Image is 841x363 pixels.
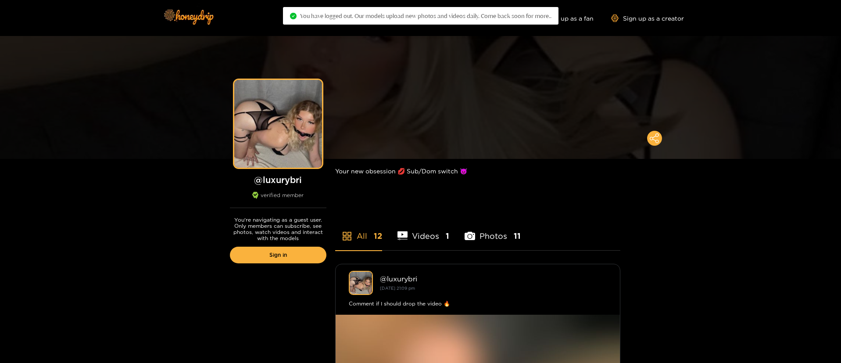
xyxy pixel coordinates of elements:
[230,217,326,241] p: You're navigating as a guest user. Only members can subscribe, see photos, watch videos and inter...
[374,230,382,241] span: 12
[342,231,352,241] span: appstore
[335,211,382,250] li: All
[611,14,684,22] a: Sign up as a creator
[230,174,326,185] h1: @ luxurybri
[230,247,326,263] a: Sign in
[335,159,620,183] div: Your new obsession 💋 Sub/Dom switch 😈
[230,192,326,208] div: verified member
[514,230,521,241] span: 11
[349,299,607,308] div: Comment if I should drop the video 🔥
[349,271,373,295] img: luxurybri
[380,286,415,291] small: [DATE] 21:09 pm
[290,13,297,19] span: check-circle
[380,275,607,283] div: @ luxurybri
[533,14,594,22] a: Sign up as a fan
[397,211,450,250] li: Videos
[465,211,521,250] li: Photos
[300,12,551,19] span: You have logged out. Our models upload new photos and videos daily. Come back soon for more..
[446,230,449,241] span: 1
